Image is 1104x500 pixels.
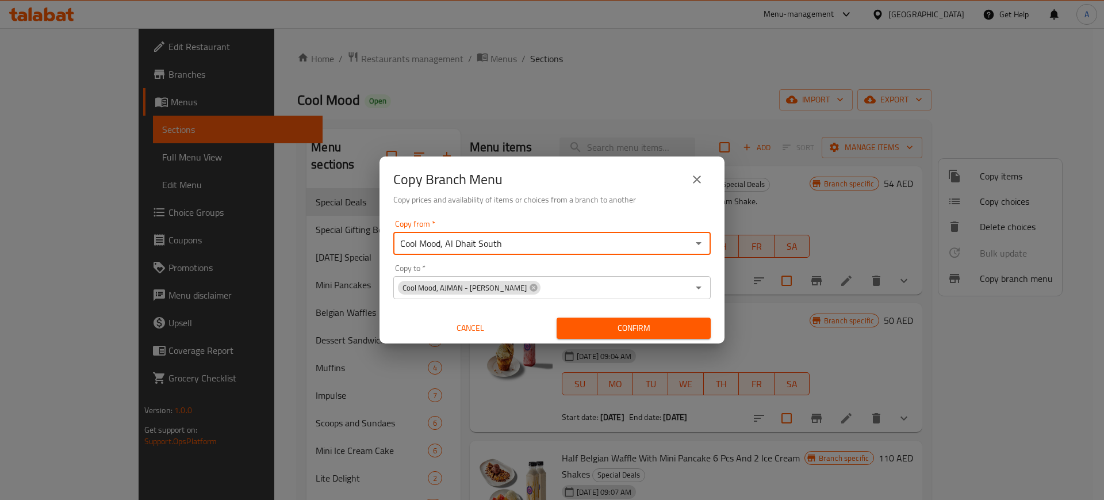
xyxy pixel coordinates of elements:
h2: Copy Branch Menu [393,170,503,189]
span: Cancel [398,321,543,335]
button: Open [691,280,707,296]
button: Confirm [557,318,711,339]
button: Open [691,235,707,251]
span: Cool Mood, AJMAN - [PERSON_NAME] [398,283,531,293]
span: Confirm [566,321,701,335]
button: close [683,166,711,193]
button: Cancel [393,318,547,339]
h6: Copy prices and availability of items or choices from a branch to another [393,193,711,206]
div: Cool Mood, AJMAN - [PERSON_NAME] [398,281,540,295]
